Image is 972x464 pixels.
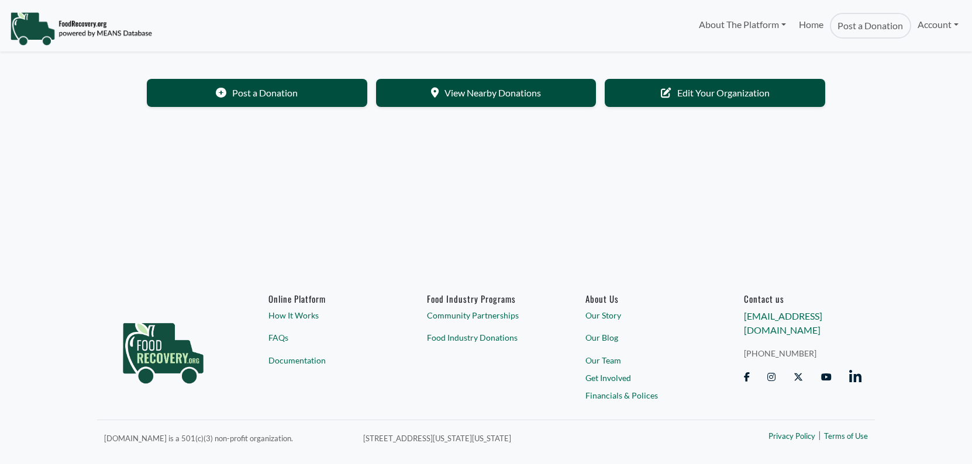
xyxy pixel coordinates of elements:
[363,431,673,445] p: [STREET_ADDRESS][US_STATE][US_STATE]
[824,431,868,442] a: Terms of Use
[585,389,704,401] a: Financials & Polices
[427,309,545,321] a: Community Partnerships
[830,13,911,39] a: Post a Donation
[268,293,387,304] h6: Online Platform
[427,293,545,304] h6: Food Industry Programs
[744,293,862,304] h6: Contact us
[911,13,965,36] a: Account
[147,79,367,107] a: Post a Donation
[744,310,822,335] a: [EMAIL_ADDRESS][DOMAIN_NAME]
[111,293,216,404] img: food_recovery_green_logo-76242d7a27de7ed26b67be613a865d9c9037ba317089b267e0515145e5e51427.png
[268,309,387,321] a: How It Works
[10,11,152,46] img: NavigationLogo_FoodRecovery-91c16205cd0af1ed486a0f1a7774a6544ea792ac00100771e7dd3ec7c0e58e41.png
[768,431,815,442] a: Privacy Policy
[585,309,704,321] a: Our Story
[268,331,387,344] a: FAQs
[585,331,704,344] a: Our Blog
[792,13,830,39] a: Home
[585,293,704,304] a: About Us
[744,347,862,359] a: [PHONE_NUMBER]
[427,331,545,344] a: Food Industry Donations
[268,354,387,366] a: Documentation
[104,431,349,445] p: [DOMAIN_NAME] is a 501(c)(3) non-profit organization.
[605,79,825,107] a: Edit Your Organization
[585,372,704,384] a: Get Involved
[376,79,597,107] a: View Nearby Donations
[818,428,821,442] span: |
[692,13,792,36] a: About The Platform
[585,354,704,366] a: Our Team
